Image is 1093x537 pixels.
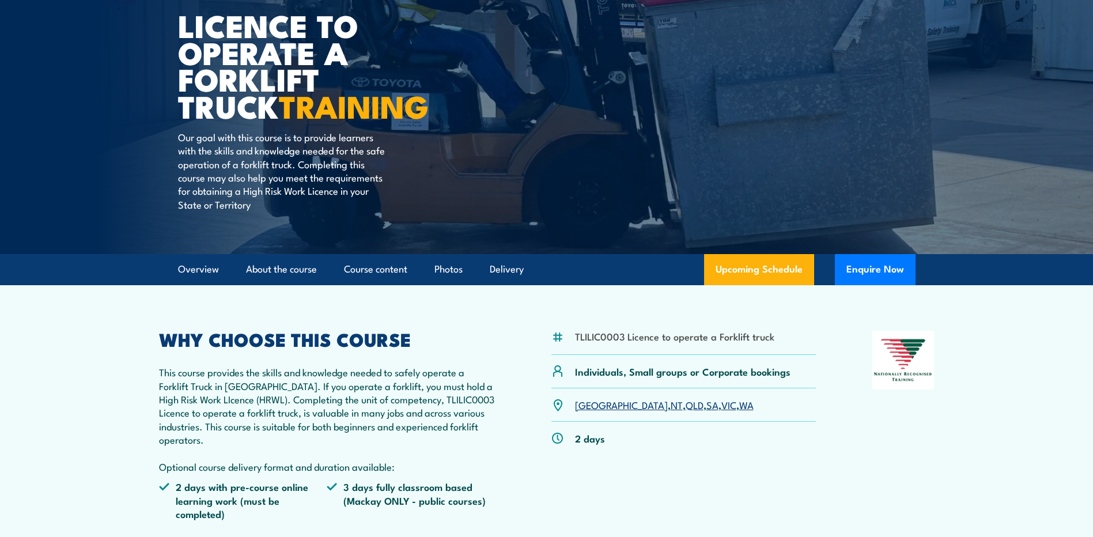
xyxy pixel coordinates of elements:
[344,254,407,285] a: Course content
[872,331,935,389] img: Nationally Recognised Training logo.
[686,398,704,411] a: QLD
[835,254,916,285] button: Enquire Now
[575,398,668,411] a: [GEOGRAPHIC_DATA]
[246,254,317,285] a: About the course
[434,254,463,285] a: Photos
[721,398,736,411] a: VIC
[706,398,718,411] a: SA
[279,81,429,129] strong: TRAINING
[575,432,605,445] p: 2 days
[178,12,463,119] h1: Licence to operate a forklift truck
[178,130,388,211] p: Our goal with this course is to provide learners with the skills and knowledge needed for the saf...
[575,330,774,343] li: TLILIC0003 Licence to operate a Forklift truck
[178,254,219,285] a: Overview
[490,254,524,285] a: Delivery
[739,398,754,411] a: WA
[575,398,754,411] p: , , , , ,
[327,480,495,520] li: 3 days fully classroom based (Mackay ONLY - public courses)
[704,254,814,285] a: Upcoming Schedule
[671,398,683,411] a: NT
[575,365,791,378] p: Individuals, Small groups or Corporate bookings
[159,331,496,347] h2: WHY CHOOSE THIS COURSE
[159,365,496,473] p: This course provides the skills and knowledge needed to safely operate a Forklift Truck in [GEOGR...
[159,480,327,520] li: 2 days with pre-course online learning work (must be completed)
